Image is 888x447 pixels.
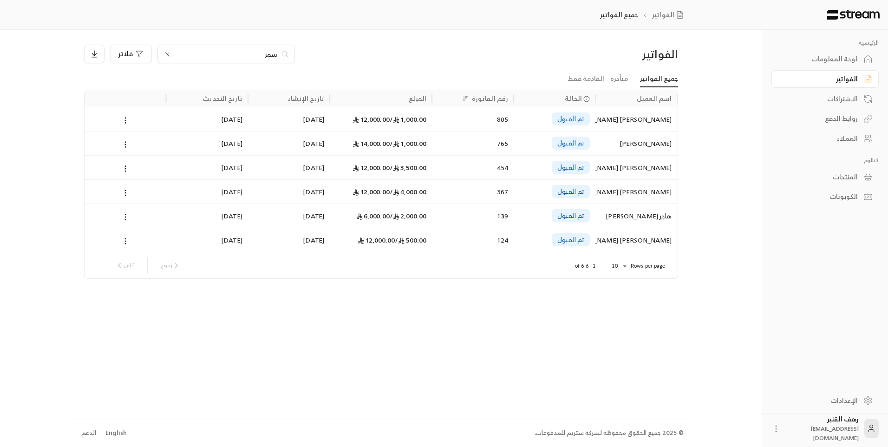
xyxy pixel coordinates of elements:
div: اسم العميل [637,92,672,104]
div: الإعدادات [783,396,858,405]
div: [PERSON_NAME] [PERSON_NAME] [601,107,672,131]
div: 124 [437,228,508,252]
div: الفواتير [536,46,678,61]
a: الفواتير [771,70,879,88]
p: الرئيسية [771,39,879,46]
div: هاجر [PERSON_NAME] [601,204,672,228]
div: رهف القنبر [786,414,859,442]
div: المنتجات [783,172,858,182]
div: 12,000.00 [335,228,426,252]
a: لوحة المعلومات [771,50,879,68]
div: 805 [437,107,508,131]
div: 12,000.00 [335,156,426,179]
div: [DATE] [172,107,242,131]
span: 4,000.00 / [390,186,426,197]
div: تاريخ الإنشاء [288,92,324,104]
div: الاشتراكات [783,94,858,104]
div: تاريخ التحديث [202,92,242,104]
div: 12,000.00 [335,180,426,204]
div: [DATE] [254,180,324,204]
a: الدعم [78,425,99,441]
div: 765 [437,131,508,155]
div: English [105,428,127,438]
div: الكوبونات [783,192,858,201]
div: [PERSON_NAME] [601,131,672,155]
div: الفواتير [783,74,858,84]
img: Logo [826,10,881,20]
div: [DATE] [254,131,324,155]
div: 139 [437,204,508,228]
a: روابط الدفع [771,110,879,128]
input: ابحث باسم العميل أو رقم الهاتف [175,49,278,59]
div: 12,000.00 [335,107,426,131]
div: [PERSON_NAME] [PERSON_NAME] [601,228,672,252]
div: [DATE] [254,156,324,179]
span: الحالة [565,93,582,103]
div: لوحة المعلومات [783,54,858,64]
div: [PERSON_NAME] [PERSON_NAME] [601,156,672,179]
div: [DATE] [172,228,242,252]
a: جميع الفواتير [640,71,678,87]
span: تم القبول [557,138,584,148]
span: تم القبول [557,163,584,172]
div: 454 [437,156,508,179]
a: الإعدادات [771,391,879,409]
span: تم القبول [557,187,584,196]
a: الفواتير [652,10,687,20]
span: [EMAIL_ADDRESS][DOMAIN_NAME] [811,424,859,443]
div: 10 [607,260,629,272]
span: 1,000.00 / [390,113,426,125]
span: تم القبول [557,235,584,244]
p: كتالوج [771,157,879,164]
span: تم القبول [557,114,584,124]
div: [DATE] [172,131,242,155]
div: [DATE] [172,204,242,228]
div: [DATE] [172,156,242,179]
span: 500.00 / [395,234,426,246]
p: جميع الفواتير [600,10,638,20]
div: [DATE] [172,180,242,204]
div: 367 [437,180,508,204]
span: 2,000.00 / [390,210,426,222]
div: 14,000.00 [335,131,426,155]
button: فلاتر [110,45,152,63]
div: © 2025 جميع الحقوق محفوظة لشركة ستريم للمدفوعات. [535,428,684,438]
div: [DATE] [254,204,324,228]
span: 3,500.00 / [390,162,426,173]
a: متأخرة [610,71,628,87]
div: العملاء [783,134,858,143]
div: 6,000.00 [335,204,426,228]
span: 1,000.00 / [390,138,426,149]
nav: breadcrumb [600,10,687,20]
div: [DATE] [254,107,324,131]
div: المبلغ [409,92,426,104]
div: [PERSON_NAME] [PERSON_NAME] [601,180,672,204]
p: Rows per page: [629,262,666,270]
div: [DATE] [254,228,324,252]
div: روابط الدفع [783,114,858,123]
div: رقم الفاتورة [472,92,508,104]
a: العملاء [771,130,879,148]
p: 1–6 of 6 [575,262,596,270]
a: المنتجات [771,168,879,186]
a: الاشتراكات [771,90,879,108]
button: Sort [460,93,471,104]
span: تم القبول [557,211,584,220]
a: الكوبونات [771,188,879,206]
span: فلاتر [118,51,133,57]
a: القادمة فقط [568,71,604,87]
